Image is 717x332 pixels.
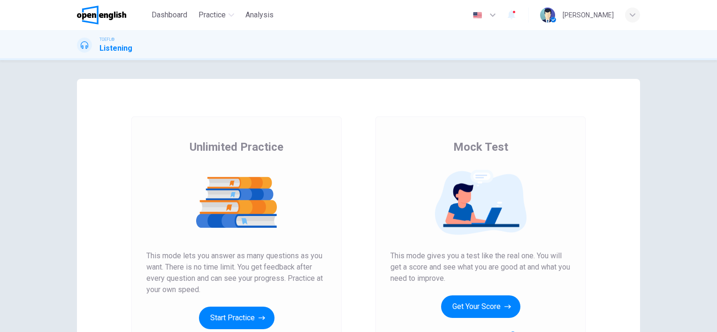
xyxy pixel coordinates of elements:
[390,250,571,284] span: This mode gives you a test like the real one. You will get a score and see what you are good at a...
[540,8,555,23] img: Profile picture
[245,9,274,21] span: Analysis
[190,139,283,154] span: Unlimited Practice
[77,6,126,24] img: OpenEnglish logo
[472,12,483,19] img: en
[198,9,226,21] span: Practice
[77,6,148,24] a: OpenEnglish logo
[148,7,191,23] button: Dashboard
[441,295,520,318] button: Get Your Score
[146,250,327,295] span: This mode lets you answer as many questions as you want. There is no time limit. You get feedback...
[453,139,508,154] span: Mock Test
[152,9,187,21] span: Dashboard
[195,7,238,23] button: Practice
[99,43,132,54] h1: Listening
[563,9,614,21] div: [PERSON_NAME]
[242,7,277,23] button: Analysis
[99,36,114,43] span: TOEFL®
[199,307,275,329] button: Start Practice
